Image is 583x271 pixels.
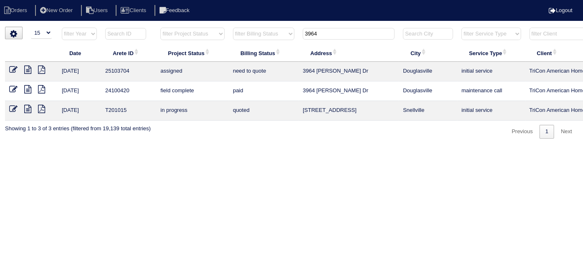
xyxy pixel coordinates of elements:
[81,7,114,13] a: Users
[35,7,79,13] a: New Order
[399,81,457,101] td: Douglasville
[58,62,101,81] td: [DATE]
[116,5,153,16] li: Clients
[403,28,453,40] input: Search City
[105,28,146,40] input: Search ID
[5,121,151,132] div: Showing 1 to 3 of 3 entries (filtered from 19,139 total entries)
[101,81,156,101] td: 24100420
[299,101,399,121] td: [STREET_ADDRESS]
[299,81,399,101] td: 3964 [PERSON_NAME] Dr
[81,5,114,16] li: Users
[101,101,156,121] td: T201015
[399,62,457,81] td: Douglasville
[58,101,101,121] td: [DATE]
[457,62,525,81] td: initial service
[156,101,228,121] td: in progress
[58,81,101,101] td: [DATE]
[299,62,399,81] td: 3964 [PERSON_NAME] Dr
[540,125,554,139] a: 1
[549,7,573,13] a: Logout
[156,81,228,101] td: field complete
[116,7,153,13] a: Clients
[156,44,228,62] th: Project Status: activate to sort column ascending
[35,5,79,16] li: New Order
[299,44,399,62] th: Address: activate to sort column ascending
[457,44,525,62] th: Service Type: activate to sort column ascending
[156,62,228,81] td: assigned
[229,62,299,81] td: need to quote
[155,5,196,16] li: Feedback
[58,44,101,62] th: Date
[229,44,299,62] th: Billing Status: activate to sort column ascending
[101,44,156,62] th: Arete ID: activate to sort column ascending
[555,125,578,139] a: Next
[303,28,395,40] input: Search Address
[399,101,457,121] td: Snellville
[229,81,299,101] td: paid
[229,101,299,121] td: quoted
[101,62,156,81] td: 25103704
[457,101,525,121] td: initial service
[457,81,525,101] td: maintenance call
[506,125,539,139] a: Previous
[399,44,457,62] th: City: activate to sort column ascending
